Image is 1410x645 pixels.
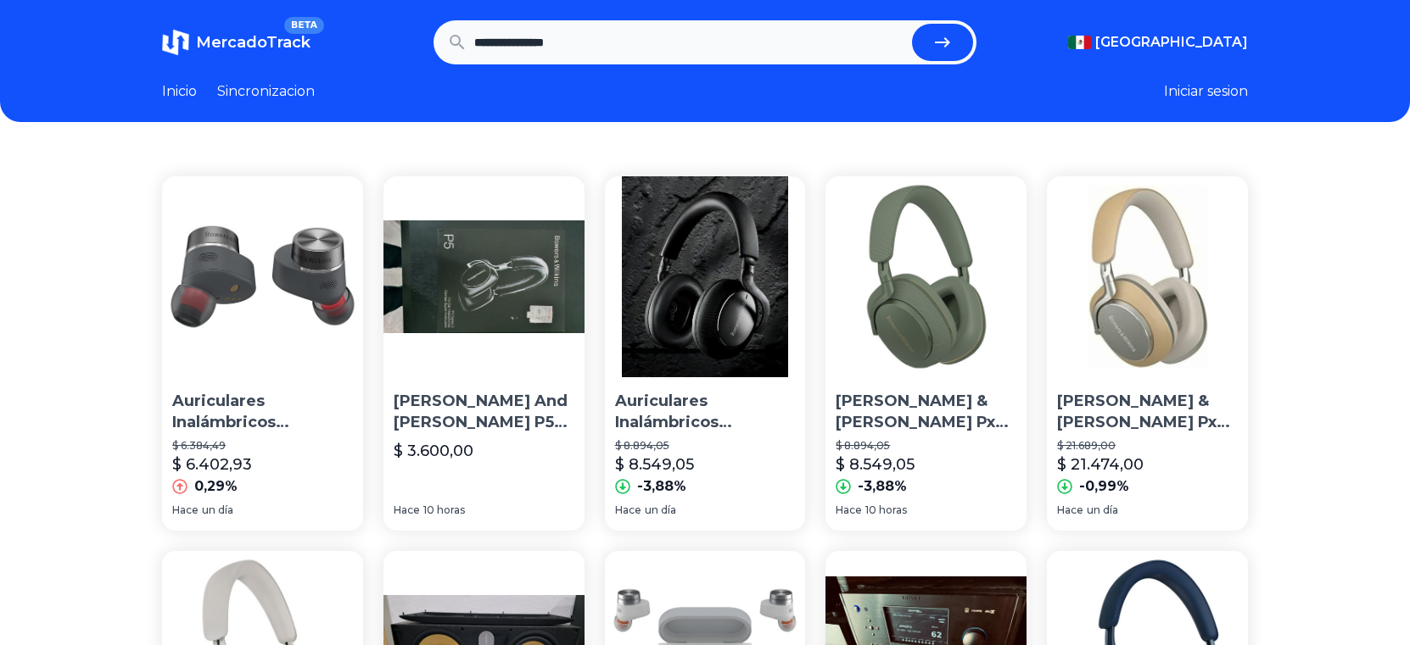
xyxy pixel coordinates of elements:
[217,81,315,102] a: Sincronizacion
[284,17,324,34] span: BETA
[1068,36,1092,49] img: Mexico
[637,476,686,497] p: -3,88%
[605,176,806,531] a: Auriculares Inalámbricos Bowers & Wilkins Px7 S2 Px7 S2 NegroAuriculares Inalámbricos [PERSON_NAM...
[162,176,363,377] img: Auriculares Inalámbricos Bowers & Wilkins Pi5 S2 True, Intra
[172,453,252,476] p: $ 6.402,93
[1057,503,1083,517] span: Hace
[858,476,907,497] p: -3,88%
[615,439,796,453] p: $ 8.894,05
[1047,176,1248,531] a: Bowers & Wilkins Px8 Auriculares Bronceado[PERSON_NAME] & [PERSON_NAME] Px8 Auriculares Bronceado...
[615,391,796,433] p: Auriculares Inalámbricos [PERSON_NAME] & [PERSON_NAME] Px7 S2 Px7 S2 Negro
[196,33,311,52] span: MercadoTrack
[1079,476,1129,497] p: -0,99%
[836,503,862,517] span: Hace
[836,391,1016,433] p: [PERSON_NAME] & [PERSON_NAME] Px7 S2 - Audífonos Inalámbricos Bluetooth
[1057,439,1238,453] p: $ 21.689,00
[194,476,238,497] p: 0,29%
[172,391,353,433] p: Auriculares Inalámbricos [PERSON_NAME] & [PERSON_NAME] Pi5 S2 True, Intra
[423,503,465,517] span: 10 horas
[605,176,806,377] img: Auriculares Inalámbricos Bowers & Wilkins Px7 S2 Px7 S2 Negro
[383,176,585,377] img: Bowers And Wilkins P5 Series 2
[865,503,907,517] span: 10 horas
[1057,453,1144,476] p: $ 21.474,00
[615,503,641,517] span: Hace
[1047,176,1248,377] img: Bowers & Wilkins Px8 Auriculares Bronceado
[162,176,363,531] a: Auriculares Inalámbricos Bowers & Wilkins Pi5 S2 True, IntraAuriculares Inalámbricos [PERSON_NAME...
[1068,32,1248,53] button: [GEOGRAPHIC_DATA]
[162,29,189,56] img: MercadoTrack
[836,453,915,476] p: $ 8.549,05
[394,503,420,517] span: Hace
[394,391,574,433] p: [PERSON_NAME] And [PERSON_NAME] P5 Series 2
[172,503,199,517] span: Hace
[1095,32,1248,53] span: [GEOGRAPHIC_DATA]
[383,176,585,531] a: Bowers And Wilkins P5 Series 2[PERSON_NAME] And [PERSON_NAME] P5 Series 2$ 3.600,00Hace10 horas
[836,439,1016,453] p: $ 8.894,05
[645,503,676,517] span: un día
[825,176,1027,531] a: Bowers & Wilkins Px7 S2 - Audífonos Inalámbricos Bluetooth[PERSON_NAME] & [PERSON_NAME] Px7 S2 - ...
[162,29,311,56] a: MercadoTrackBETA
[394,439,473,463] p: $ 3.600,00
[615,453,694,476] p: $ 8.549,05
[202,503,233,517] span: un día
[1164,81,1248,102] button: Iniciar sesion
[1087,503,1118,517] span: un día
[825,176,1027,377] img: Bowers & Wilkins Px7 S2 - Audífonos Inalámbricos Bluetooth
[172,439,353,453] p: $ 6.384,49
[1057,391,1238,433] p: [PERSON_NAME] & [PERSON_NAME] Px8 Auriculares Bronceado
[162,81,197,102] a: Inicio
